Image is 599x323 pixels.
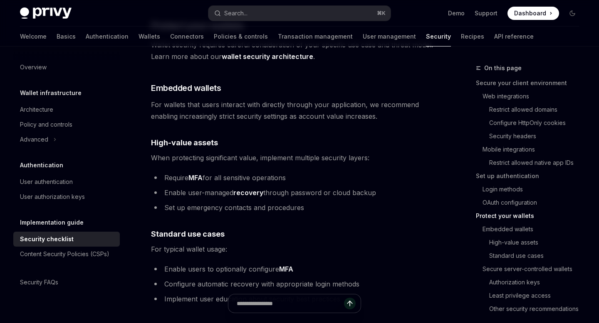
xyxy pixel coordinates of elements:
[489,249,586,262] a: Standard use cases
[476,169,586,183] a: Set up authentication
[222,52,313,61] a: wallet security architecture
[233,188,263,197] a: recovery
[13,232,120,247] a: Security checklist
[151,82,221,94] span: Embedded wallets
[20,160,63,170] h5: Authentication
[20,218,84,228] h5: Implementation guide
[208,6,390,21] button: Search...⌘K
[489,236,586,249] a: High-value assets
[20,277,58,287] div: Security FAQs
[475,9,498,17] a: Support
[20,177,73,187] div: User authentication
[151,152,438,164] span: When protecting significant value, implement multiple security layers:
[363,27,416,46] a: User management
[151,187,438,198] li: Enable user-managed through password or cloud backup
[20,105,53,115] div: Architecture
[20,249,109,259] div: Content Security Policies (CSPs)
[151,230,225,238] strong: Standard use cases
[514,9,546,17] span: Dashboard
[57,27,76,46] a: Basics
[483,196,586,209] a: OAuth configuration
[483,143,586,156] a: Mobile integrations
[566,7,579,20] button: Toggle dark mode
[489,276,586,289] a: Authorization keys
[489,302,586,316] a: Other security recommendations
[20,192,85,202] div: User authorization keys
[151,99,438,122] span: For wallets that users interact with directly through your application, we recommend enabling inc...
[13,275,120,290] a: Security FAQs
[344,298,356,309] button: Send message
[483,90,586,103] a: Web integrations
[279,265,293,274] a: MFA
[151,243,438,255] span: For typical wallet usage:
[489,103,586,116] a: Restrict allowed domains
[13,117,120,132] a: Policy and controls
[151,39,438,62] span: Wallet security requires careful consideration of your specific use case and threat model. Learn ...
[448,9,465,17] a: Demo
[224,8,248,18] div: Search...
[489,156,586,169] a: Restrict allowed native app IDs
[13,102,120,117] a: Architecture
[489,130,586,143] a: Security headers
[20,135,48,144] div: Advanced
[151,202,438,213] li: Set up emergency contacts and procedures
[484,63,522,73] span: On this page
[483,262,586,276] a: Secure server-controlled wallets
[426,27,451,46] a: Security
[20,7,72,19] img: dark logo
[461,27,484,46] a: Recipes
[151,278,438,290] li: Configure automatic recovery with appropriate login methods
[170,27,204,46] a: Connectors
[489,116,586,130] a: Configure HttpOnly cookies
[214,27,268,46] a: Policies & controls
[86,27,129,46] a: Authentication
[20,120,72,130] div: Policy and controls
[476,76,586,90] a: Secure your client environment
[507,7,559,20] a: Dashboard
[278,27,353,46] a: Transaction management
[13,60,120,75] a: Overview
[489,289,586,302] a: Least privilege access
[476,209,586,223] a: Protect your wallets
[13,189,120,204] a: User authorization keys
[188,174,203,182] a: MFA
[151,263,438,275] li: Enable users to optionally configure
[139,27,160,46] a: Wallets
[483,183,586,196] a: Login methods
[494,27,534,46] a: API reference
[20,88,82,98] h5: Wallet infrastructure
[151,172,438,184] li: Require for all sensitive operations
[20,234,74,244] div: Security checklist
[151,138,218,147] strong: High-value assets
[377,10,386,17] span: ⌘ K
[20,62,47,72] div: Overview
[483,223,586,236] a: Embedded wallets
[13,247,120,262] a: Content Security Policies (CSPs)
[13,174,120,189] a: User authentication
[20,27,47,46] a: Welcome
